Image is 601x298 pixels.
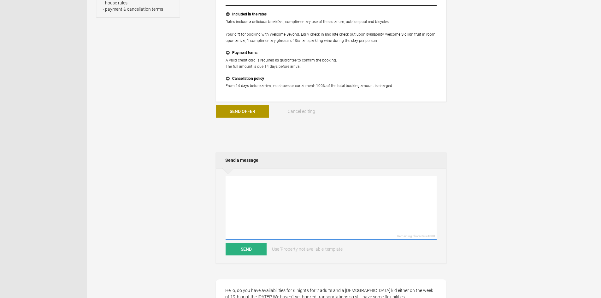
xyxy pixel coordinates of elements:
[226,19,437,44] p: Rates include a delicious breakfast, complimentary use of the solarium, outside pool and bicycles...
[226,57,437,70] p: A valid credit card is required as guarantee to confirm the booking. The full amount is due 14 da...
[268,243,347,255] a: Use 'Property not available' template
[226,49,437,57] button: Payment terms
[226,243,267,255] button: Send
[226,75,437,83] button: Cancellation policy
[275,105,328,118] button: Cancel editing
[216,105,269,118] button: Send Offer
[216,152,446,168] h2: Send a message
[226,83,437,89] p: From 14 days before arrival, no-shows or curtailment: 100% of the total booking amount is charged.
[226,10,437,19] button: Included in the rates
